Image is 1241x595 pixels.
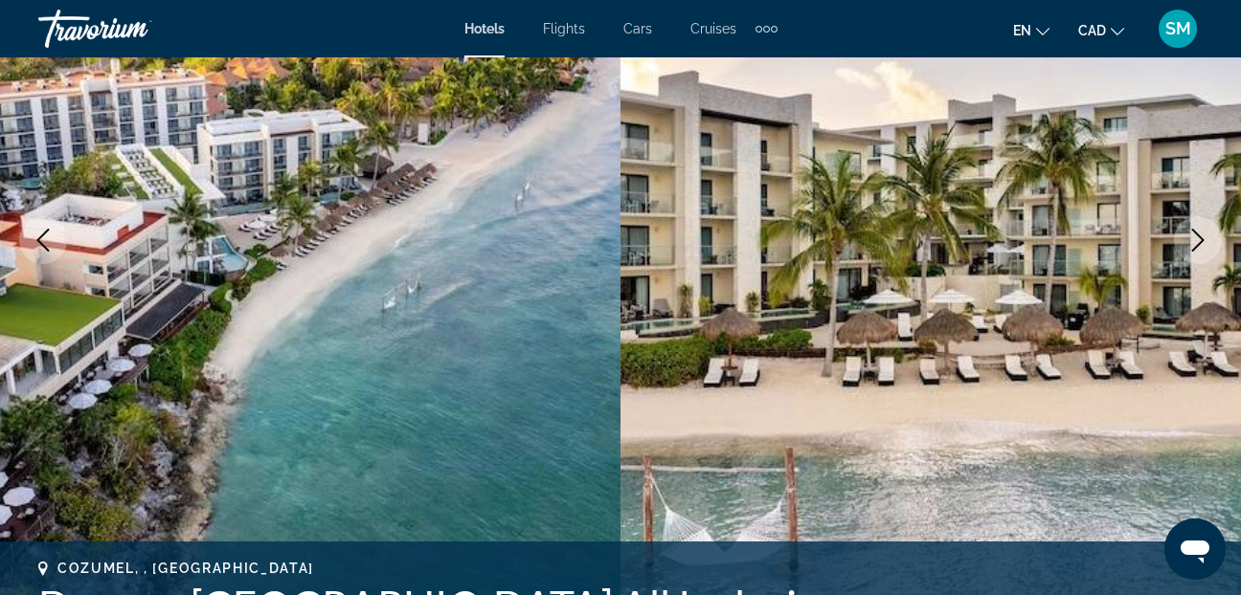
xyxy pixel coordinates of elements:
span: CAD [1078,23,1106,38]
a: Cars [623,21,652,36]
iframe: Bouton de lancement de la fenêtre de messagerie [1164,518,1226,580]
a: Travorium [38,4,230,54]
a: Cruises [690,21,736,36]
button: Extra navigation items [756,13,778,44]
button: Change language [1013,16,1049,44]
a: Flights [543,21,585,36]
span: Cozumel, , [GEOGRAPHIC_DATA] [57,561,314,576]
button: User Menu [1153,9,1203,49]
span: SM [1165,19,1191,38]
a: Hotels [464,21,505,36]
button: Next image [1174,216,1222,264]
button: Previous image [19,216,67,264]
button: Change currency [1078,16,1124,44]
span: en [1013,23,1031,38]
